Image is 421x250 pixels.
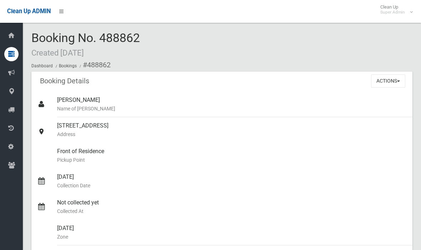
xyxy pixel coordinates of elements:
[57,207,407,215] small: Collected At
[377,4,412,15] span: Clean Up
[31,74,98,88] header: Booking Details
[59,63,77,68] a: Bookings
[78,58,111,72] li: #488862
[380,10,405,15] small: Super Admin
[57,104,407,113] small: Name of [PERSON_NAME]
[57,143,407,168] div: Front of Residence
[57,92,407,117] div: [PERSON_NAME]
[31,63,53,68] a: Dashboard
[57,233,407,241] small: Zone
[57,181,407,190] small: Collection Date
[57,117,407,143] div: [STREET_ADDRESS]
[57,220,407,245] div: [DATE]
[57,168,407,194] div: [DATE]
[57,194,407,220] div: Not collected yet
[57,156,407,164] small: Pickup Point
[31,31,140,58] span: Booking No. 488862
[57,130,407,139] small: Address
[7,8,51,15] span: Clean Up ADMIN
[371,74,405,88] button: Actions
[31,48,84,57] small: Created [DATE]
